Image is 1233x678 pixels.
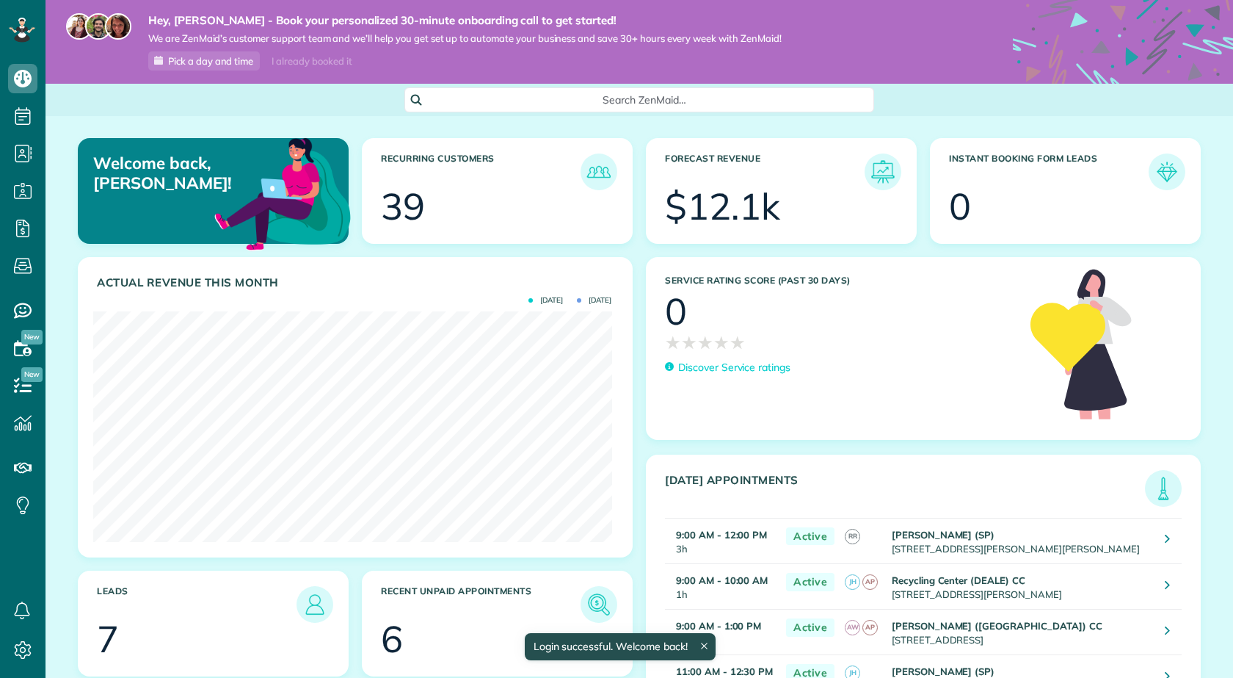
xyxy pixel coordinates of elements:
img: icon_leads-1bed01f49abd5b7fead27621c3d59655bb73ed531f8eeb49469d10e621d6b896.png [300,590,330,619]
span: Active [786,527,834,546]
p: Discover Service ratings [678,360,790,375]
a: Pick a day and time [148,51,260,71]
span: New [21,330,43,345]
img: michelle-19f622bdf1676172e81f8f8fba1fb50e276960ebfe0243fe18214015130c80e4.jpg [105,13,131,40]
span: ★ [681,330,697,356]
strong: [PERSON_NAME] (SP) [892,666,994,677]
h3: Forecast Revenue [665,154,865,190]
span: We are ZenMaid’s customer support team and we’ll help you get set up to automate your business an... [148,32,782,45]
div: I already booked it [263,52,360,71]
strong: [PERSON_NAME] (SP) [892,529,994,541]
span: Active [786,619,834,637]
p: Welcome back, [PERSON_NAME]! [93,154,261,192]
img: jorge-587dff0eeaa6aab1f244e6dc62b8924c3b6ad411094392a53c71c6c4a576187d.jpg [85,13,112,40]
span: ★ [713,330,730,356]
h3: Leads [97,586,297,623]
span: [DATE] [528,297,563,304]
h3: Recurring Customers [381,154,581,190]
img: icon_recurring_customers-cf858462ba22bcd05b5a5880d41d6543d210077de5bb9ebc9590e49fd87d84ed.png [584,157,614,187]
h3: [DATE] Appointments [665,474,1145,507]
div: 39 [381,188,425,225]
div: 0 [665,293,687,330]
h3: Recent unpaid appointments [381,586,581,623]
div: $12.1k [665,188,780,225]
img: icon_todays_appointments-901f7ab196bb0bea1936b74009e4eb5ffbc2d2711fa7634e0d609ed5ef32b18b.png [1149,474,1178,503]
strong: 9:00 AM - 10:00 AM [676,574,768,586]
span: AP [862,620,878,635]
td: 3h [665,518,779,563]
span: JH [845,574,860,590]
span: New [21,367,43,382]
img: icon_forecast_revenue-8c13a41c7ed35a8dcfafea3cbb826a0462acb37728057bba2d056411b612bbbe.png [868,157,898,187]
h3: Service Rating score (past 30 days) [665,275,1016,286]
div: Login successful. Welcome back! [524,633,715,660]
span: ★ [697,330,713,356]
h3: Actual Revenue this month [97,276,617,289]
strong: Hey, [PERSON_NAME] - Book your personalized 30-minute onboarding call to get started! [148,13,782,28]
span: ★ [665,330,681,356]
strong: Recycling Center (DEALE) CC [892,574,1025,586]
span: ★ [730,330,746,356]
span: AW [845,620,860,635]
span: RR [845,529,860,544]
div: 7 [97,621,119,657]
td: 4h [665,610,779,655]
strong: [PERSON_NAME] ([GEOGRAPHIC_DATA]) CC [892,620,1102,632]
a: Discover Service ratings [665,360,790,375]
strong: 11:00 AM - 12:30 PM [676,666,773,677]
img: icon_unpaid_appointments-47b8ce3997adf2238b356f14209ab4cced10bd1f174958f3ca8f1d0dd7fffeee.png [584,590,614,619]
img: dashboard_welcome-42a62b7d889689a78055ac9021e634bf52bae3f8056760290aed330b23ab8690.png [211,121,354,264]
div: 6 [381,621,403,657]
td: [STREET_ADDRESS] [888,610,1154,655]
img: maria-72a9807cf96188c08ef61303f053569d2e2a8a1cde33d635c8a3ac13582a053d.jpg [66,13,92,40]
h3: Instant Booking Form Leads [949,154,1149,190]
span: Active [786,573,834,591]
span: AP [862,574,878,590]
img: icon_form_leads-04211a6a04a5b2264e4ee56bc0799ec3eb69b7e499cbb523a139df1d13a81ae0.png [1152,157,1182,187]
td: [STREET_ADDRESS][PERSON_NAME][PERSON_NAME] [888,518,1154,563]
strong: 9:00 AM - 12:00 PM [676,529,767,541]
td: 1h [665,564,779,610]
span: Pick a day and time [168,55,253,67]
div: 0 [949,188,971,225]
td: [STREET_ADDRESS][PERSON_NAME] [888,564,1154,610]
strong: 9:00 AM - 1:00 PM [676,620,761,632]
span: [DATE] [577,297,611,304]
